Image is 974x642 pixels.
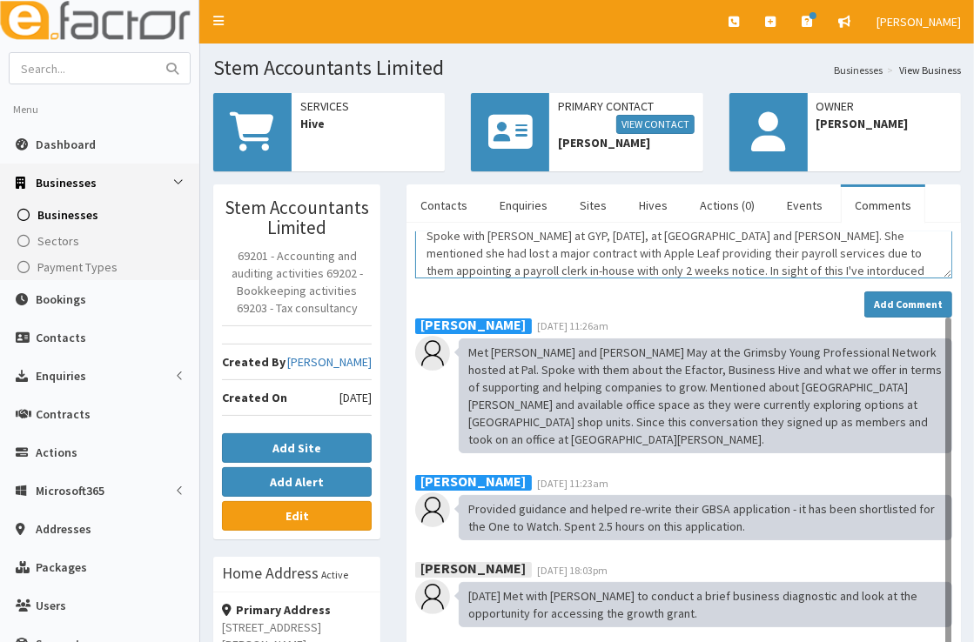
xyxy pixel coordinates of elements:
[36,175,97,191] span: Businesses
[36,137,96,152] span: Dashboard
[285,508,309,524] b: Edit
[686,187,769,224] a: Actions (0)
[415,231,952,278] textarea: Comment
[222,197,372,237] h3: Stem Accountants Limited
[834,63,883,77] a: Businesses
[420,473,526,491] b: [PERSON_NAME]
[37,233,79,249] span: Sectors
[222,565,319,581] h3: Home Address
[4,254,199,280] a: Payment Types
[4,202,199,228] a: Businesses
[537,319,608,332] span: [DATE] 11:26am
[816,115,952,132] span: [PERSON_NAME]
[537,564,608,577] span: [DATE] 18:03pm
[36,445,77,460] span: Actions
[37,259,118,275] span: Payment Types
[625,187,682,224] a: Hives
[36,598,66,613] span: Users
[222,247,372,317] p: 69201 - Accounting and auditing activities 69202 - Bookkeeping activities 69203 - Tax consultancy
[222,501,372,531] a: Edit
[558,134,694,151] span: [PERSON_NAME]
[339,389,372,406] span: [DATE]
[287,353,372,371] a: [PERSON_NAME]
[406,187,481,224] a: Contacts
[864,291,952,318] button: Add Comment
[222,467,372,497] button: Add Alert
[883,63,961,77] li: View Business
[222,602,331,618] strong: Primary Address
[300,97,436,115] span: Services
[36,406,91,422] span: Contracts
[36,330,86,345] span: Contacts
[566,187,621,224] a: Sites
[4,228,199,254] a: Sectors
[486,187,561,224] a: Enquiries
[37,207,98,223] span: Businesses
[558,97,694,134] span: Primary Contact
[420,316,526,333] b: [PERSON_NAME]
[36,559,87,575] span: Packages
[459,495,952,540] div: Provided guidance and helped re-write their GBSA application - it has been shortlisted for the On...
[773,187,836,224] a: Events
[874,298,943,311] strong: Add Comment
[36,368,86,384] span: Enquiries
[270,474,324,490] b: Add Alert
[537,477,608,490] span: [DATE] 11:23am
[616,115,695,134] a: View Contact
[10,53,156,84] input: Search...
[36,521,91,537] span: Addresses
[36,483,104,498] span: Microsoft365
[420,560,526,578] b: [PERSON_NAME]
[321,568,348,581] small: Active
[213,57,961,79] h1: Stem Accountants Limited
[816,97,952,115] span: Owner
[300,115,436,132] span: Hive
[222,354,285,370] b: Created By
[841,187,925,224] a: Comments
[459,338,952,453] div: Met [PERSON_NAME] and [PERSON_NAME] May at the Grimsby Young Professional Network hosted at Pal. ...
[222,390,287,405] b: Created On
[877,14,961,30] span: [PERSON_NAME]
[272,440,321,456] b: Add Site
[459,582,952,627] div: [DATE] Met with [PERSON_NAME] to conduct a brief business diagnostic and look at the opportunity ...
[36,291,86,307] span: Bookings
